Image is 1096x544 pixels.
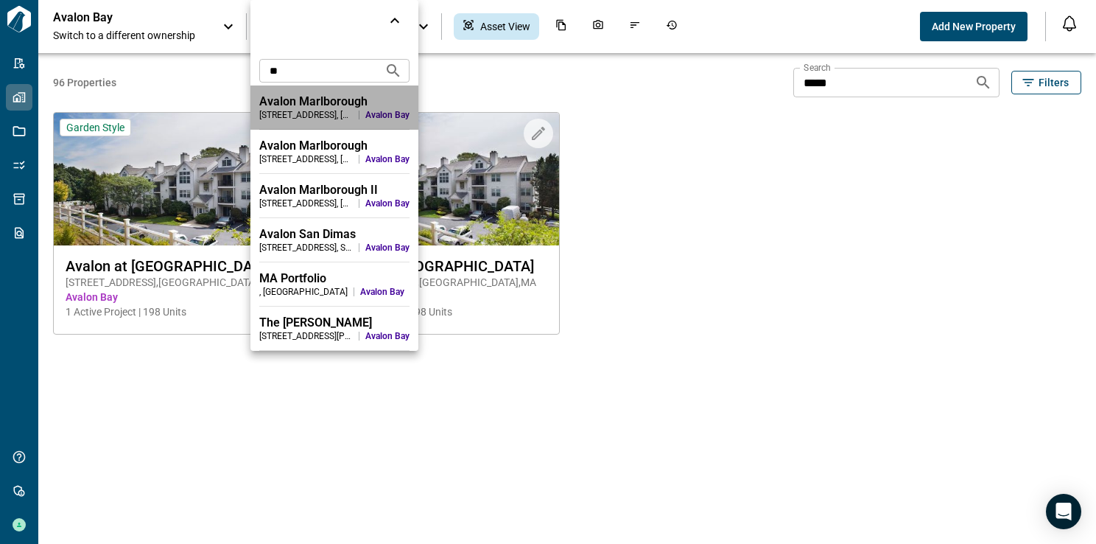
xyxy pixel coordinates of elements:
span: Avalon Bay [360,286,410,298]
div: [STREET_ADDRESS] , [GEOGRAPHIC_DATA] , [GEOGRAPHIC_DATA] [259,153,353,165]
div: Avalon Marlborough [259,94,410,109]
span: Avalon Bay [365,153,410,165]
div: [STREET_ADDRESS] , [GEOGRAPHIC_DATA] , [GEOGRAPHIC_DATA] [259,109,353,121]
div: Avalon San Dimas [259,227,410,242]
div: , [GEOGRAPHIC_DATA] [259,286,348,298]
button: Search projects [379,56,408,86]
div: [STREET_ADDRESS] , San Dimas , [GEOGRAPHIC_DATA] [259,242,353,254]
div: Open Intercom Messenger [1046,494,1081,529]
span: Avalon Bay [365,330,410,342]
span: Avalon Bay [365,242,410,254]
div: The [PERSON_NAME] [259,315,410,330]
div: [STREET_ADDRESS] , [GEOGRAPHIC_DATA] , [GEOGRAPHIC_DATA] [259,198,353,209]
div: Avalon Marlborough II [259,183,410,198]
div: MA Portfolio [259,271,410,286]
div: Avalon Marlborough [259,139,410,153]
span: Avalon Bay [365,198,410,209]
div: [STREET_ADDRESS][PERSON_NAME] , [GEOGRAPHIC_DATA] , [GEOGRAPHIC_DATA] [259,330,353,342]
span: Avalon Bay [365,109,410,121]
